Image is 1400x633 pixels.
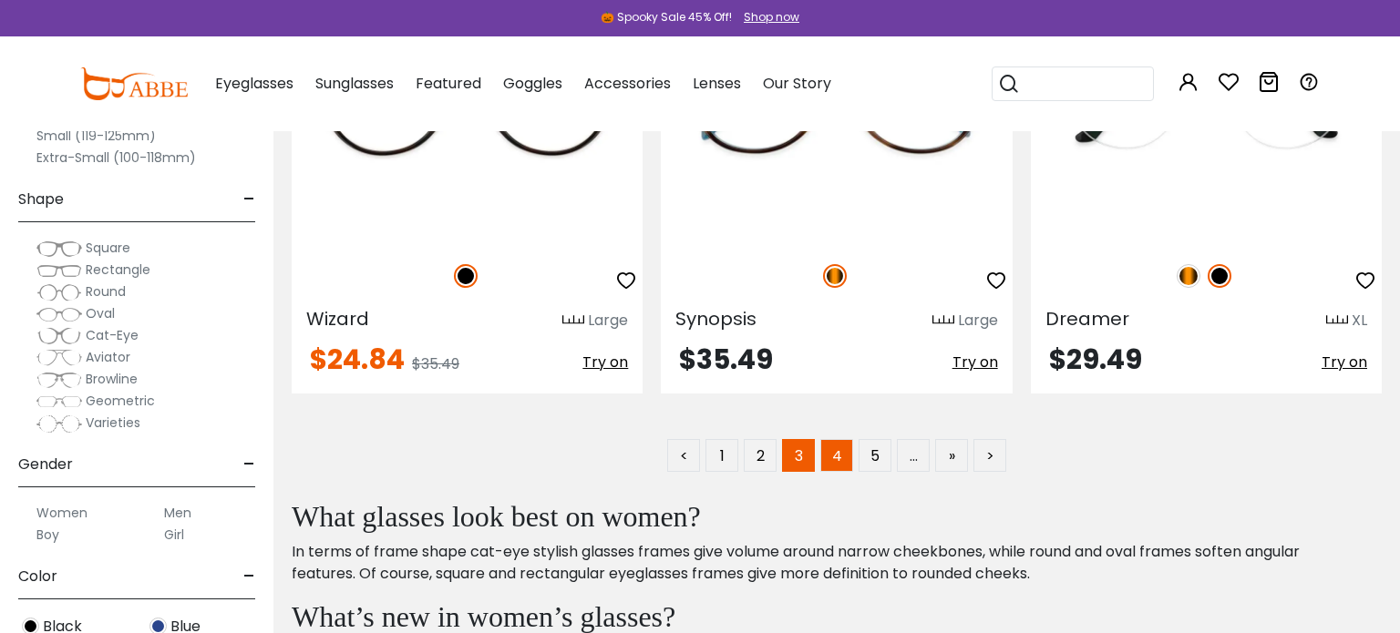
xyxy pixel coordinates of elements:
label: Women [36,502,87,524]
img: Cat-Eye.png [36,327,82,345]
span: Round [86,282,126,301]
label: Extra-Small (100-118mm) [36,147,196,168]
img: Aviator.png [36,349,82,367]
img: Black [1208,264,1231,288]
a: > [973,439,1006,472]
label: Boy [36,524,59,546]
a: 5 [859,439,891,472]
p: In terms of frame shape cat-eye stylish glasses frames give volume around narrow cheekbones, whil... [292,541,1364,585]
span: $24.84 [310,340,405,379]
span: Sunglasses [315,73,394,94]
img: Black [454,264,478,288]
img: Varieties.png [36,414,82,434]
span: Dreamer [1045,306,1129,332]
span: 3 [782,439,815,472]
span: … [897,439,930,472]
h2: What glasses look best on women? [292,499,1364,534]
label: Men [164,502,191,524]
span: - [243,178,255,221]
label: Girl [164,524,184,546]
a: 4 [820,439,853,472]
span: Goggles [503,73,562,94]
span: Rectangle [86,260,150,279]
img: Tortoise [1177,264,1200,288]
img: Browline.png [36,371,82,389]
span: $29.49 [1049,340,1142,379]
span: Accessories [584,73,671,94]
img: Round.png [36,283,82,301]
label: Small (119-125mm) [36,125,156,147]
span: Cat-Eye [86,326,139,344]
span: Lenses [693,73,741,94]
img: size ruler [562,314,584,328]
button: Try on [582,346,628,379]
button: Try on [1322,346,1367,379]
img: abbeglasses.com [80,67,188,100]
span: Gender [18,443,73,486]
span: Browline [86,370,138,388]
span: Color [18,555,57,598]
span: Our Story [763,73,831,94]
span: $35.49 [412,353,459,374]
img: size ruler [932,314,954,328]
button: Try on [952,346,998,379]
div: 🎃 Spooky Sale 45% Off! [601,9,732,26]
div: Shop now [744,9,799,26]
img: Rectangle.png [36,261,82,280]
span: Featured [416,73,481,94]
span: Try on [952,352,998,373]
img: Square.png [36,240,82,258]
span: - [243,443,255,486]
span: $35.49 [679,340,773,379]
div: Large [958,310,998,332]
span: Try on [1322,352,1367,373]
span: Aviator [86,348,130,366]
span: - [243,555,255,598]
span: Geometric [86,392,155,410]
div: XL [1352,310,1367,332]
span: Shape [18,178,64,221]
a: 1 [705,439,738,472]
span: Wizard [306,306,369,332]
img: Geometric.png [36,393,82,411]
span: Synopsis [675,306,757,332]
span: Oval [86,304,115,322]
span: Eyeglasses [215,73,293,94]
a: Shop now [735,9,799,25]
img: Tortoise [823,264,847,288]
span: Try on [582,352,628,373]
div: Large [588,310,628,332]
a: < [667,439,700,472]
span: Varieties [86,413,140,432]
img: Oval.png [36,305,82,323]
a: 2 [744,439,777,472]
img: size ruler [1326,314,1348,328]
span: Square [86,239,130,257]
a: » [935,439,968,472]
